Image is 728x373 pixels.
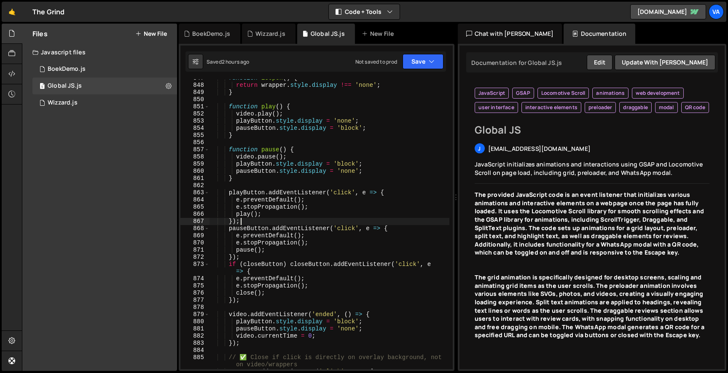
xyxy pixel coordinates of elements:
span: JavaScript [478,90,505,97]
div: 2 hours ago [222,58,250,65]
div: 882 [180,333,210,340]
span: animations [596,90,625,97]
div: BoekDemo.js [48,65,86,73]
div: 855 [180,132,210,139]
div: New File [362,30,397,38]
div: Wizzard.js [255,30,285,38]
div: Global JS.js [311,30,345,38]
a: [DOMAIN_NAME] [630,4,706,19]
div: 853 [180,118,210,125]
span: preloader [588,104,612,111]
div: 873 [180,261,210,275]
div: Javascript files [22,44,177,61]
div: 864 [180,196,210,204]
div: 860 [180,168,210,175]
div: 851 [180,103,210,110]
div: 856 [180,139,210,146]
div: Documentation [564,24,635,44]
span: draggable [623,104,647,111]
strong: The provided JavaScript code is an event listener that initializes various animations and interac... [475,191,704,256]
div: 874 [180,275,210,282]
h2: Files [32,29,48,38]
button: Update with [PERSON_NAME] [615,55,715,70]
div: Chat with [PERSON_NAME] [458,24,562,44]
div: 878 [180,304,210,311]
strong: The grid animation is specifically designed for desktop screens, scaling and animating grid items... [475,273,705,339]
div: 883 [180,340,210,347]
span: GSAP [516,90,530,97]
div: 854 [180,125,210,132]
div: Wizzard.js [48,99,78,107]
div: 880 [180,318,210,325]
div: 17048/46900.js [32,94,177,111]
div: The Grind [32,7,64,17]
span: modal [659,104,674,111]
div: 17048/46890.js [32,78,177,94]
div: 871 [180,247,210,254]
div: 858 [180,153,210,161]
div: 872 [180,254,210,261]
span: j [478,145,481,152]
div: 881 [180,325,210,333]
div: 859 [180,161,210,168]
div: 870 [180,239,210,247]
div: 865 [180,204,210,211]
a: 🤙 [2,2,22,22]
span: interactive elements [525,104,578,111]
div: 875 [180,282,210,290]
div: Documentation for Global JS.js [469,59,562,67]
div: 852 [180,110,210,118]
div: 879 [180,311,210,318]
div: 885 [180,354,210,368]
div: 862 [180,182,210,189]
div: 876 [180,290,210,297]
div: 869 [180,232,210,239]
div: Saved [207,58,250,65]
button: New File [135,30,167,37]
div: 861 [180,175,210,182]
span: 1 [40,83,45,90]
div: 866 [180,211,210,218]
button: Code + Tools [329,4,400,19]
span: [EMAIL_ADDRESS][DOMAIN_NAME] [488,145,591,153]
h2: Global JS [475,123,710,137]
span: JavaScript initializes animations and interactions using GSAP and Locomotive Scroll on page load,... [475,160,703,177]
div: BoekDemo.js [192,30,230,38]
div: 857 [180,146,210,153]
div: Global JS.js [48,82,82,90]
button: Save [403,54,443,69]
span: user interface [478,104,514,111]
div: 867 [180,218,210,225]
div: 868 [180,225,210,232]
div: 848 [180,82,210,89]
div: 849 [180,89,210,96]
div: 863 [180,189,210,196]
a: Va [709,4,724,19]
div: 17048/46901.js [32,61,177,78]
button: Edit [587,55,612,70]
span: QR code [685,104,705,111]
div: 884 [180,347,210,354]
div: Not saved to prod [355,58,398,65]
span: Locomotive Scroll [541,90,586,97]
span: web development [636,90,680,97]
div: 850 [180,96,210,103]
div: 877 [180,297,210,304]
